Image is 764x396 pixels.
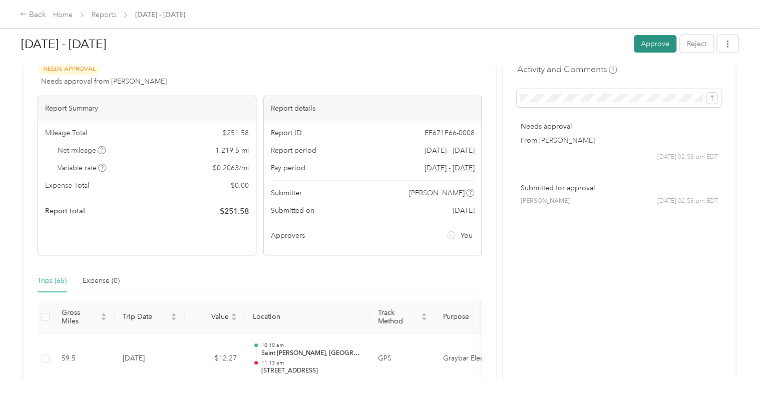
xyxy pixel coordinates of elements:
[92,11,116,19] a: Reports
[45,180,89,191] span: Expense Total
[421,311,427,317] span: caret-up
[370,300,435,334] th: Track Method
[424,128,474,138] span: EF671F66-0008
[135,10,185,20] span: [DATE] - [DATE]
[115,334,185,384] td: [DATE]
[171,311,177,317] span: caret-up
[264,96,482,121] div: Report details
[657,197,718,206] span: [DATE] 02:58 pm EDT
[378,308,419,325] span: Track Method
[45,128,87,138] span: Mileage Total
[657,153,718,162] span: [DATE] 02:58 pm EDT
[220,205,249,217] span: $ 251.58
[171,316,177,322] span: caret-down
[115,300,185,334] th: Trip Date
[58,163,107,173] span: Variable rate
[193,312,229,321] span: Value
[45,206,85,216] span: Report total
[520,183,718,193] p: Submitted for approval
[452,205,474,216] span: [DATE]
[62,308,99,325] span: Gross Miles
[461,230,473,241] span: You
[215,145,249,156] span: 1,219.5 mi
[231,316,237,322] span: caret-down
[101,316,107,322] span: caret-down
[435,300,510,334] th: Purpose
[20,9,46,21] div: Back
[443,312,494,321] span: Purpose
[83,275,120,286] div: Expense (0)
[271,145,316,156] span: Report period
[38,275,67,286] div: Trips (65)
[271,230,305,241] span: Approvers
[53,11,73,19] a: Home
[634,35,676,53] button: Approve
[101,311,107,317] span: caret-up
[185,334,245,384] td: $12.27
[38,96,256,121] div: Report Summary
[435,334,510,384] td: Graybar Electric Company, Inc
[223,128,249,138] span: $ 251.58
[261,366,362,375] p: [STREET_ADDRESS]
[708,340,764,396] iframe: Everlance-gr Chat Button Frame
[261,342,362,349] p: 10:10 am
[41,76,167,87] span: Needs approval from [PERSON_NAME]
[213,163,249,173] span: $ 0.2063 / mi
[21,32,627,56] h1: Sep 1 - 30, 2025
[58,145,106,156] span: Net mileage
[370,334,435,384] td: GPS
[271,188,302,198] span: Submitter
[271,163,305,173] span: Pay period
[424,145,474,156] span: [DATE] - [DATE]
[520,135,718,146] p: From [PERSON_NAME]
[54,300,115,334] th: Gross Miles
[520,197,569,206] span: [PERSON_NAME]
[680,35,713,53] button: Reject
[421,316,427,322] span: caret-down
[54,334,115,384] td: 59.5
[261,359,362,366] p: 11:13 am
[424,163,474,173] span: Go to pay period
[409,188,465,198] span: [PERSON_NAME]
[123,312,169,321] span: Trip Date
[231,180,249,191] span: $ 0.00
[185,300,245,334] th: Value
[271,128,302,138] span: Report ID
[261,349,362,358] p: Saint [PERSON_NAME], [GEOGRAPHIC_DATA]
[520,121,718,132] p: Needs approval
[271,205,314,216] span: Submitted on
[245,300,370,334] th: Location
[231,311,237,317] span: caret-up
